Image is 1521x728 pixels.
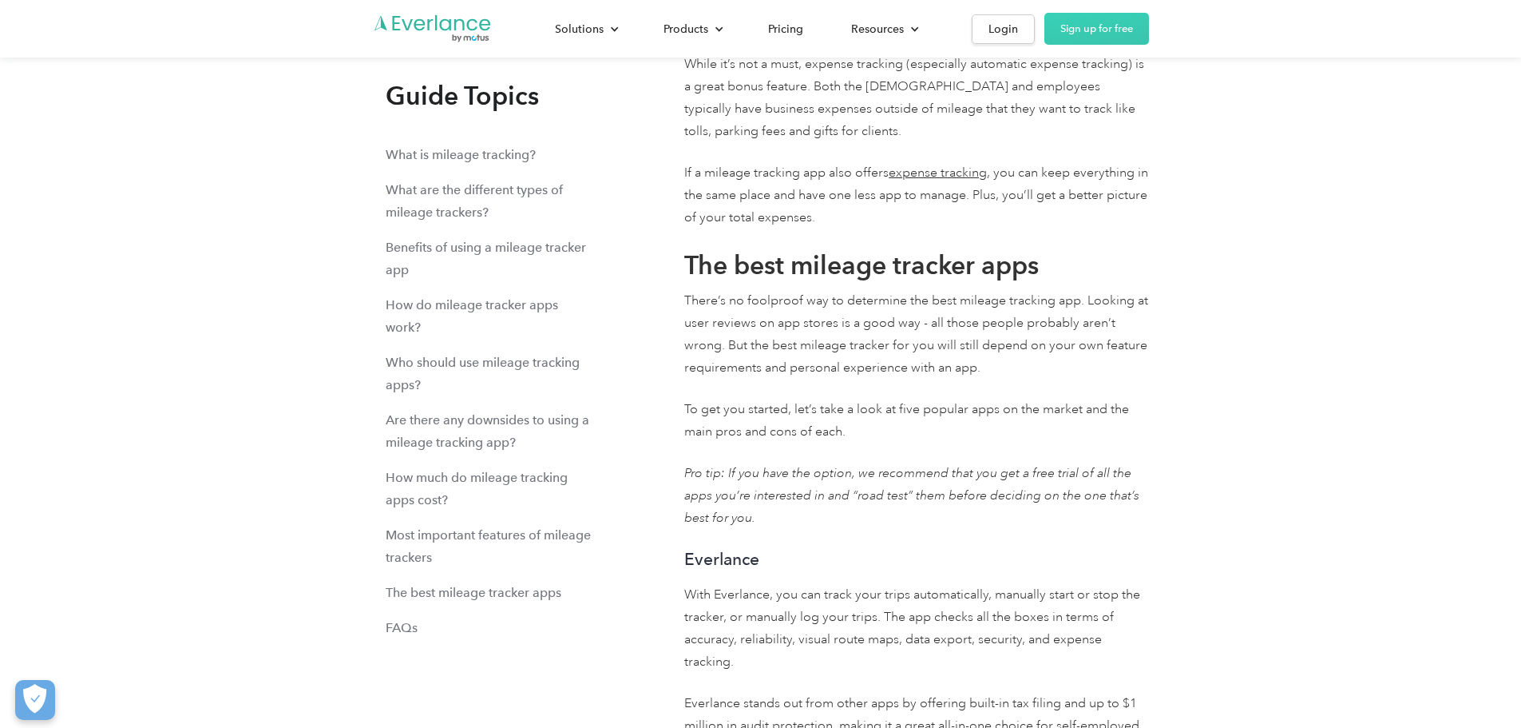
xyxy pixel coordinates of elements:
div: The best mileage tracker apps [386,582,561,604]
a: What is mileage tracking? [373,137,549,173]
div: Solutions [539,15,632,43]
div: Pricing [768,19,803,39]
a: How much do mileage tracking apps cost? [373,460,605,518]
p: There’s no foolproof way to determine the best mileage tracking app. Looking at user reviews on a... [684,289,1148,379]
a: FAQs [373,611,430,646]
div: Are there any downsides to using a mileage tracking app? [386,409,592,454]
a: Go to homepage [373,14,493,44]
a: What are the different types of mileage trackers? [373,173,605,230]
a: Login [972,14,1035,44]
a: The best mileage tracker apps [373,575,574,611]
div: Resources [835,15,932,43]
a: Pricing [752,15,819,43]
div: How much do mileage tracking apps cost? [386,467,592,511]
p: With Everlance, you can track your trips automatically, manually start or stop the tracker, or ma... [684,583,1148,673]
a: Are there any downsides to using a mileage tracking app? [373,403,605,460]
h4: Everlance [684,548,1148,571]
div: FAQs [386,617,418,639]
div: How do mileage tracker apps work? [386,294,592,339]
a: Who should use mileage tracking apps? [373,345,605,403]
div: Login [988,19,1018,39]
div: Products [648,15,736,43]
p: To get you started, let’s take a look at five popular apps on the market and the main pros and co... [684,398,1148,443]
button: Cookies Settings [15,680,55,720]
p: If a mileage tracking app also offers , you can keep everything in the same place and have one le... [684,161,1148,229]
div: Resources [851,19,904,39]
em: Pro tip: If you have the option, we recommend that you get a free trial of all the apps you’re in... [684,465,1139,526]
a: Benefits of using a mileage tracker app [373,230,605,288]
div: Guide Topics [373,80,539,112]
div: What are the different types of mileage trackers? [386,179,592,224]
div: Benefits of using a mileage tracker app [386,237,592,281]
div: Solutions [555,19,604,39]
a: Most important features of mileage trackers [373,518,605,575]
a: How do mileage tracker apps work? [373,288,605,345]
p: While it’s not a must, expense tracking (especially automatic expense tracking) is a great bonus ... [684,53,1148,142]
div: What is mileage tracking? [386,144,536,166]
h2: The best mileage tracker apps [684,249,1148,281]
div: Most important features of mileage trackers [386,524,592,569]
a: Sign up for free [1044,13,1149,45]
div: Who should use mileage tracking apps? [386,352,592,396]
a: expense tracking [889,165,987,181]
div: Products [663,19,708,39]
